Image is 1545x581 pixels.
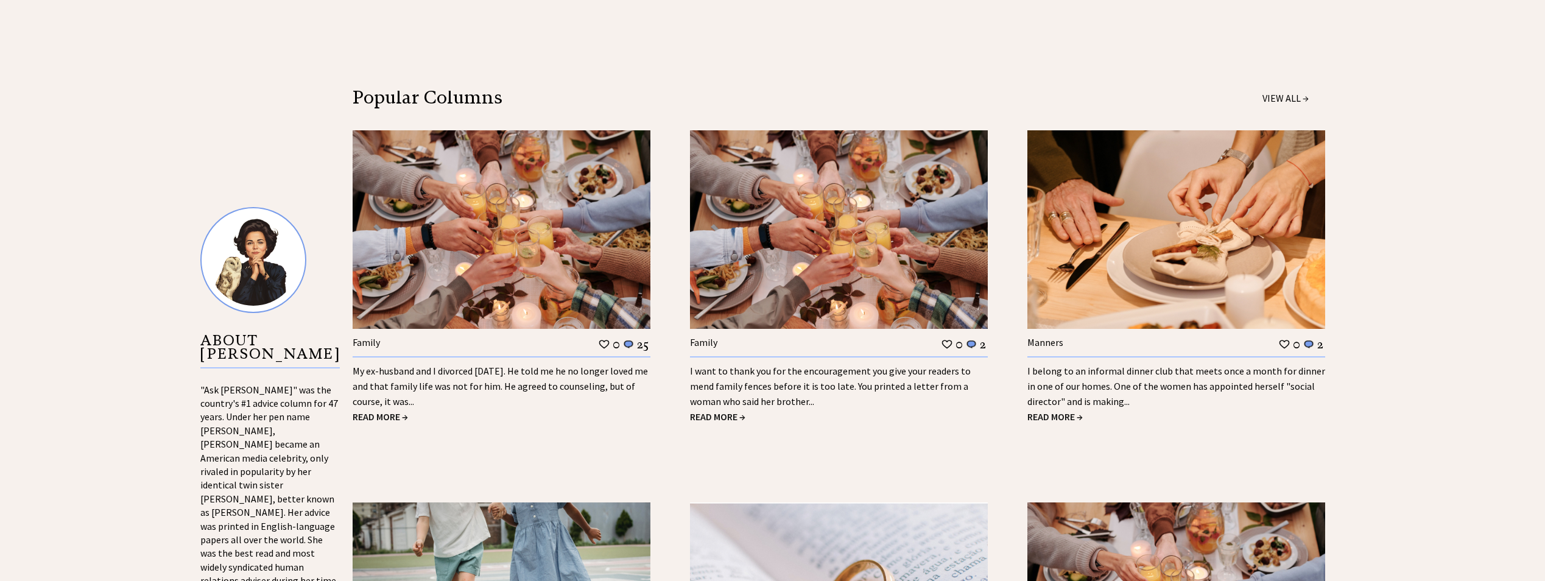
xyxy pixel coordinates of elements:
[353,130,650,329] img: family.jpg
[690,365,971,407] a: I want to thank you for the encouragement you give your readers to mend family fences before it i...
[353,336,380,348] a: Family
[965,339,977,350] img: message_round%201.png
[1278,339,1290,350] img: heart_outline%201.png
[200,207,306,313] img: Ann8%20v2%20small.png
[1027,365,1325,407] a: I belong to an informal dinner club that meets once a month for dinner in one of our homes. One o...
[1027,130,1325,329] img: manners.jpg
[690,336,717,348] a: Family
[353,365,648,407] a: My ex-husband and I divorced [DATE]. He told me he no longer loved me and that family life was no...
[690,410,745,423] a: READ MORE →
[612,336,621,352] td: 0
[598,339,610,350] img: heart_outline%201.png
[941,339,953,350] img: heart_outline%201.png
[353,410,408,423] a: READ MORE →
[1027,336,1063,348] a: Manners
[955,336,963,352] td: 0
[622,339,635,350] img: message_round%201.png
[1262,92,1309,104] a: VIEW ALL →
[1292,336,1301,352] td: 0
[1303,339,1315,350] img: message_round%201.png
[1027,410,1083,423] a: READ MORE →
[200,334,340,368] p: ABOUT [PERSON_NAME]
[353,91,948,104] div: Popular Columns
[636,336,649,352] td: 25
[979,336,987,352] td: 2
[1317,336,1324,352] td: 2
[690,130,988,329] img: family.jpg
